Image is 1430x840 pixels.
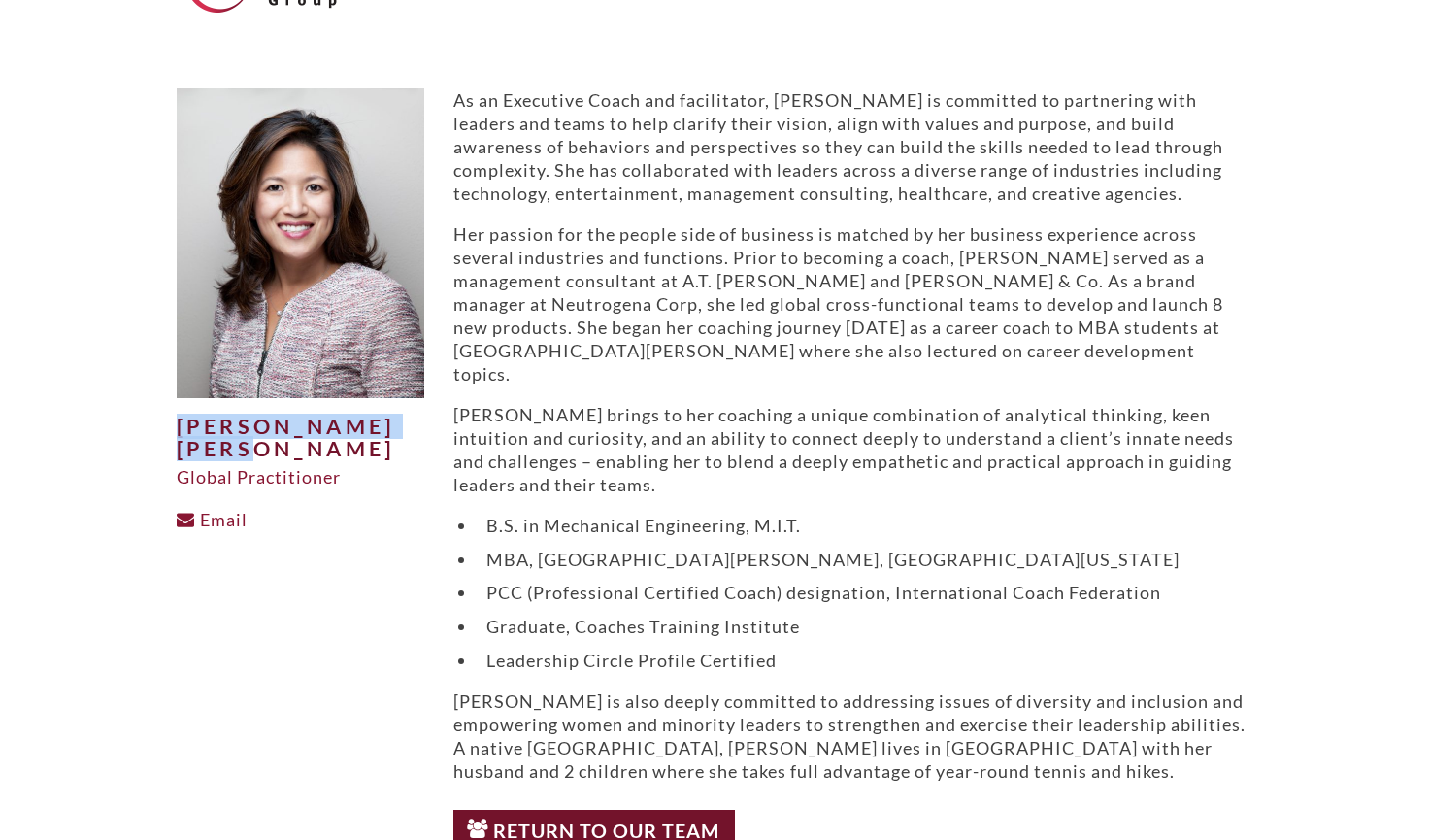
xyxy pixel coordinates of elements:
li: Graduate, Coaches Training Institute [477,615,1254,638]
div: Global Practitioner [177,465,424,488]
li: Leadership Circle Profile Certified [477,649,1254,672]
p: As an Executive Coach and facilitator, [PERSON_NAME] is committed to partnering with leaders and ... [453,88,1254,205]
a: Email [177,509,248,530]
li: B.S. in Mechanical Engineering, M.I.T. [477,514,1254,537]
p: Her passion for the people side of business is matched by her business experience across several ... [453,222,1254,386]
li: PCC (Professional Certified Coach) designation, International Coach Federation [477,581,1254,604]
img: Jenn-Bevan-500x625.jpg [177,88,424,398]
p: [PERSON_NAME] brings to her coaching a unique combination of analytical thinking, keen intuition ... [453,403,1254,496]
p: [PERSON_NAME] is also deeply committed to addressing issues of diversity and inclusion and empowe... [453,689,1254,783]
li: MBA, [GEOGRAPHIC_DATA][PERSON_NAME], [GEOGRAPHIC_DATA][US_STATE] [477,548,1254,571]
h1: [PERSON_NAME] [PERSON_NAME] [177,416,424,462]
